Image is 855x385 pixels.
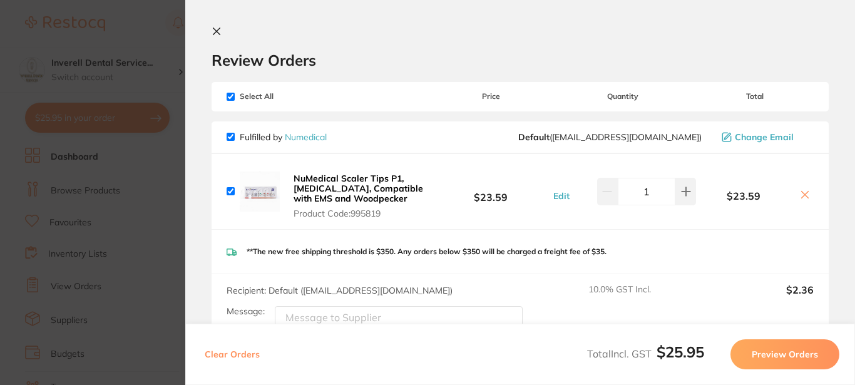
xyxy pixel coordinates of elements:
[696,92,814,101] span: Total
[201,339,264,369] button: Clear Orders
[518,131,550,143] b: Default
[518,132,702,142] span: orders@numedical.com.au
[247,247,607,256] p: **The new free shipping threshold is $350. Any orders below $350 will be charged a freight fee of...
[550,190,573,202] button: Edit
[432,92,550,101] span: Price
[588,284,696,312] span: 10.0 % GST Incl.
[657,342,704,361] b: $25.95
[550,92,697,101] span: Quantity
[587,347,704,360] span: Total Incl. GST
[696,190,791,202] b: $23.59
[240,172,280,212] img: OGh0OGN3cw
[730,339,839,369] button: Preview Orders
[227,92,352,101] span: Select All
[227,285,453,296] span: Recipient: Default ( [EMAIL_ADDRESS][DOMAIN_NAME] )
[706,322,814,357] output: $25.95
[290,173,432,219] button: NuMedical Scaler Tips P1, [MEDICAL_DATA], Compatible with EMS and Woodpecker Product Code:995819
[588,322,696,357] span: Sub Total Incl. GST ( 1 Items)
[240,132,327,142] p: Fulfilled by
[227,306,265,317] label: Message:
[294,208,428,218] span: Product Code: 995819
[735,132,794,142] span: Change Email
[285,131,327,143] a: Numedical
[706,284,814,312] output: $2.36
[212,51,829,69] h2: Review Orders
[432,180,550,203] b: $23.59
[294,173,423,204] b: NuMedical Scaler Tips P1, [MEDICAL_DATA], Compatible with EMS and Woodpecker
[718,131,814,143] button: Change Email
